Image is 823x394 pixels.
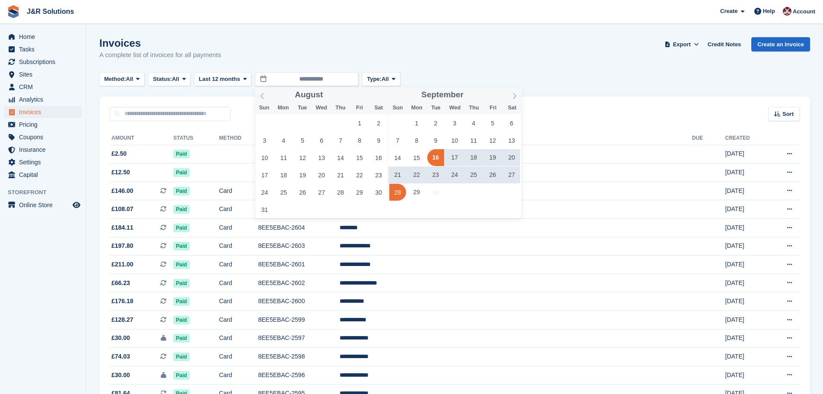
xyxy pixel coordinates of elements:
[4,169,82,181] a: menu
[111,297,133,306] span: £176.18
[763,7,775,16] span: Help
[351,167,368,183] span: August 22, 2025
[258,311,340,330] td: 8EE5EBAC-2599
[19,68,71,80] span: Sites
[464,90,491,99] input: Year
[258,237,340,256] td: 8EE5EBAC-2603
[4,43,82,55] a: menu
[173,205,189,214] span: Paid
[323,90,350,99] input: Year
[4,199,82,211] a: menu
[427,132,444,149] span: September 9, 2025
[351,149,368,166] span: August 15, 2025
[484,167,501,183] span: September 26, 2025
[219,131,258,145] th: Method
[258,348,340,366] td: 8EE5EBAC-2598
[173,279,189,288] span: Paid
[725,256,768,274] td: [DATE]
[503,115,520,131] span: September 6, 2025
[111,149,127,158] span: £2.50
[275,132,292,149] span: August 4, 2025
[367,75,381,83] span: Type:
[725,329,768,348] td: [DATE]
[445,105,464,111] span: Wed
[751,37,810,51] a: Create an Invoice
[725,348,768,366] td: [DATE]
[427,115,444,131] span: September 2, 2025
[4,31,82,43] a: menu
[219,311,258,330] td: Card
[275,149,292,166] span: August 11, 2025
[408,132,425,149] span: September 8, 2025
[258,256,340,274] td: 8EE5EBAC-2601
[173,334,189,343] span: Paid
[275,184,292,201] span: August 25, 2025
[219,200,258,219] td: Card
[256,167,273,183] span: August 17, 2025
[173,131,219,145] th: Status
[725,219,768,237] td: [DATE]
[111,205,133,214] span: £108.07
[725,311,768,330] td: [DATE]
[111,186,133,195] span: £146.00
[173,168,189,177] span: Paid
[389,184,406,201] span: September 28, 2025
[219,274,258,292] td: Card
[313,132,330,149] span: August 6, 2025
[408,167,425,183] span: September 22, 2025
[725,131,768,145] th: Created
[19,199,71,211] span: Online Store
[782,110,794,119] span: Sort
[173,352,189,361] span: Paid
[704,37,744,51] a: Credit Notes
[219,348,258,366] td: Card
[484,149,501,166] span: September 19, 2025
[256,184,273,201] span: August 24, 2025
[219,182,258,200] td: Card
[783,7,791,16] img: Julie Morgan
[446,167,463,183] span: September 24, 2025
[99,37,221,49] h1: Invoices
[126,75,133,83] span: All
[408,115,425,131] span: September 1, 2025
[19,119,71,131] span: Pricing
[351,115,368,131] span: August 1, 2025
[258,219,340,237] td: 8EE5EBAC-2604
[19,144,71,156] span: Insurance
[389,167,406,183] span: September 21, 2025
[294,149,311,166] span: August 12, 2025
[370,149,387,166] span: August 16, 2025
[219,329,258,348] td: Card
[503,167,520,183] span: September 27, 2025
[173,242,189,250] span: Paid
[663,37,701,51] button: Export
[19,56,71,68] span: Subscriptions
[464,105,483,111] span: Thu
[104,75,126,83] span: Method:
[256,132,273,149] span: August 3, 2025
[427,149,444,166] span: September 16, 2025
[484,132,501,149] span: September 12, 2025
[465,132,482,149] span: September 11, 2025
[258,366,340,384] td: 8EE5EBAC-2596
[388,105,407,111] span: Sun
[484,115,501,131] span: September 5, 2025
[725,200,768,219] td: [DATE]
[332,184,349,201] span: August 28, 2025
[465,115,482,131] span: September 4, 2025
[465,167,482,183] span: September 25, 2025
[258,274,340,292] td: 8EE5EBAC-2602
[446,149,463,166] span: September 17, 2025
[19,156,71,168] span: Settings
[407,105,426,111] span: Mon
[408,184,425,201] span: September 29, 2025
[362,72,400,86] button: Type: All
[503,149,520,166] span: September 20, 2025
[4,119,82,131] a: menu
[294,184,311,201] span: August 26, 2025
[720,7,737,16] span: Create
[111,168,130,177] span: £12.50
[725,163,768,182] td: [DATE]
[99,72,145,86] button: Method: All
[725,274,768,292] td: [DATE]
